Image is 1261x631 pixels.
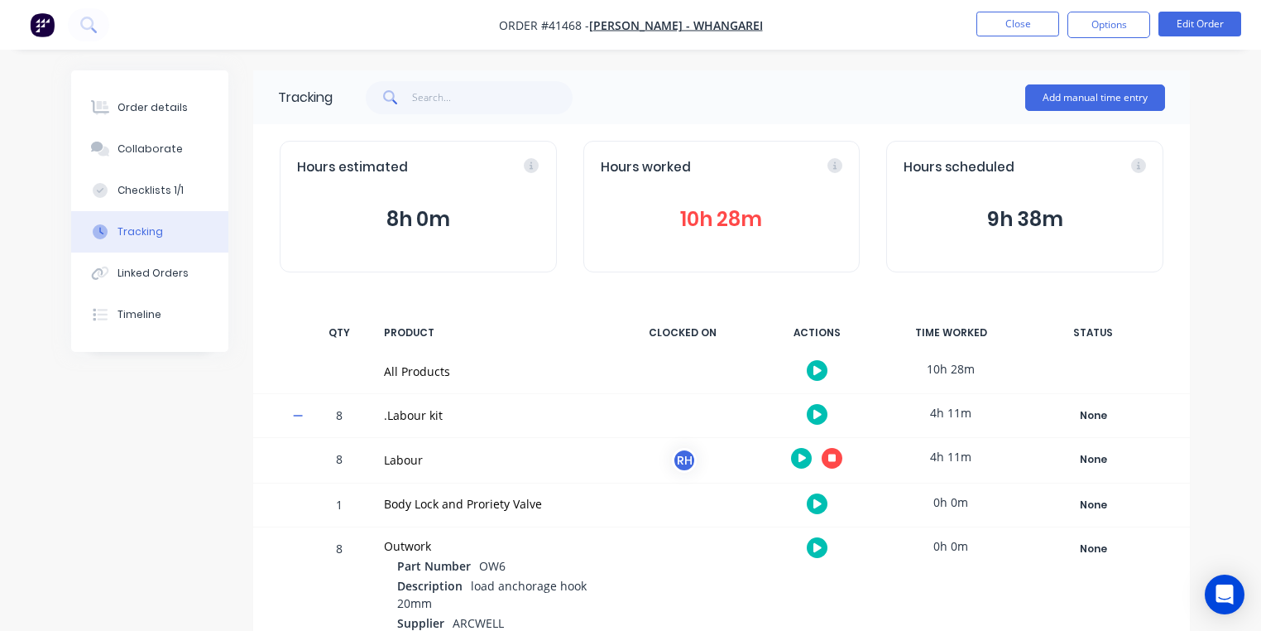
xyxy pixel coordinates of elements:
span: Hours scheduled [904,158,1014,177]
div: 4h 11m [889,438,1013,475]
span: Hours estimated [297,158,408,177]
button: Checklists 1/1 [71,170,228,211]
div: Timeline [117,307,161,322]
div: 8 [314,397,364,437]
div: Outwork [384,537,601,555]
button: Add manual time entry [1025,84,1165,111]
span: ARCWELL [453,615,504,631]
div: None [1033,449,1153,470]
div: 10h 28m [889,350,1013,388]
span: Part Number [397,557,471,575]
div: 0h 0m [889,527,1013,565]
button: Timeline [71,294,228,335]
span: load anchorage hook 20mm [397,578,587,611]
button: Options [1067,12,1150,38]
img: Factory [30,12,55,37]
div: None [1033,494,1153,516]
div: RH [672,448,697,473]
button: Order details [71,87,228,128]
button: None [1033,537,1153,561]
button: Edit Order [1158,12,1241,36]
div: .Labour kit [384,407,601,424]
button: Tracking [71,211,228,253]
button: Linked Orders [71,253,228,294]
div: None [1033,538,1153,560]
div: None [1033,405,1153,426]
button: None [1033,494,1153,517]
div: PRODUCT [374,315,611,350]
button: 10h 28m [601,204,843,235]
div: Labour [384,451,601,469]
div: 4h 11m [889,394,1013,431]
button: None [1033,448,1153,471]
div: Linked Orders [117,266,189,281]
button: 8h 0m [297,204,539,235]
div: Tracking [278,88,333,108]
span: Description [397,577,463,595]
div: 8 [314,441,364,483]
div: Order details [117,100,188,115]
div: Collaborate [117,142,183,157]
span: Order #41468 - [499,17,589,33]
div: TIME WORKED [889,315,1013,350]
button: None [1033,404,1153,427]
div: All Products [384,363,601,380]
div: Open Intercom Messenger [1205,575,1244,614]
span: OW6 [479,558,506,574]
div: QTY [314,315,364,350]
div: STATUS [1023,315,1163,350]
div: CLOCKED ON [621,315,745,350]
button: 9h 38m [904,204,1146,235]
div: 1 [314,486,364,527]
span: Hours worked [601,158,691,177]
div: ACTIONS [755,315,879,350]
div: Checklists 1/1 [117,183,184,198]
div: Tracking [117,224,163,239]
button: Collaborate [71,128,228,170]
button: Close [976,12,1059,36]
div: 0h 0m [889,484,1013,521]
input: Search... [412,81,573,114]
div: Body Lock and Proriety Valve [384,495,601,513]
a: [PERSON_NAME] - Whangarei [589,17,763,33]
